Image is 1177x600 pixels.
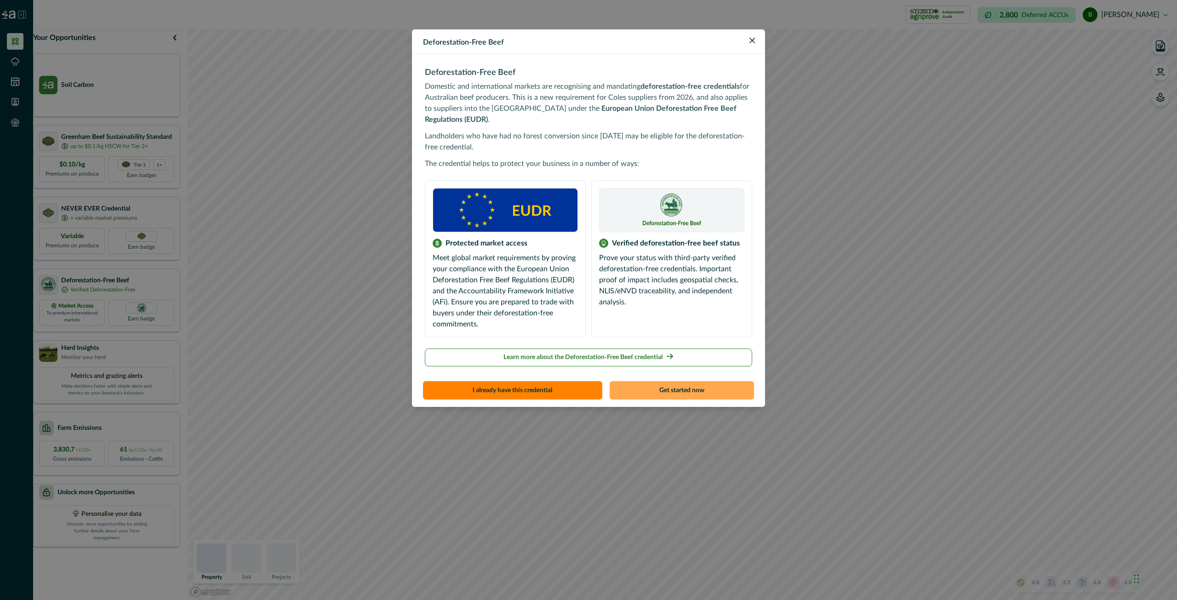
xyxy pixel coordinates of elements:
[640,83,740,90] strong: deforestation-free credentials
[425,67,752,79] h3: Deforestation-Free Beef
[745,33,760,48] button: Close
[599,252,744,308] p: Prove your status with third-party verified deforestation-free credentials. Important proof of im...
[423,381,602,400] button: I already have this credential
[425,158,752,169] p: The credential helps to protect your business in a number of ways:
[503,353,663,362] p: Learn more about the Deforestation-Free Beef credential
[1134,565,1139,593] div: Drag
[412,29,765,54] header: Deforestation-Free Beef
[612,238,740,249] p: Verified deforestation-free beef status
[425,349,752,366] a: Learn more about the Deforestation-Free Beef credential
[425,131,752,153] p: Landholders who have had no forest conversion since [DATE] may be eligible for the deforestation-...
[425,81,752,125] p: Domestic and international markets are recognising and mandating for Australian beef producers. T...
[1131,556,1177,600] iframe: Chat Widget
[433,252,578,330] p: Meet global market requirements by proving your compliance with the European Union Deforestation ...
[610,381,754,400] button: Get started now
[446,238,527,249] p: Protected market access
